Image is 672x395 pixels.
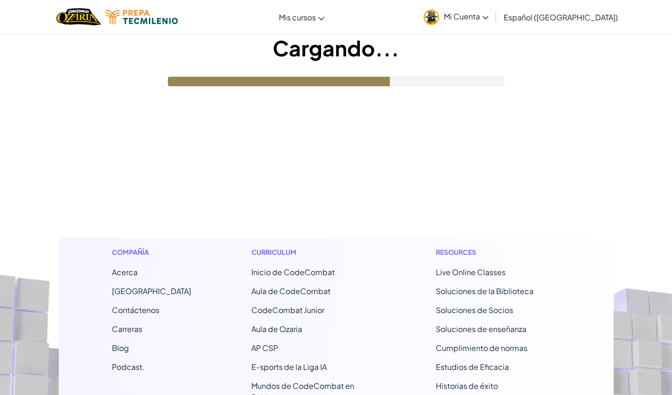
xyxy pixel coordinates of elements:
[251,343,278,353] a: AP CSP
[112,343,129,353] a: Blog
[112,267,138,277] a: Acerca
[112,362,145,372] a: Podcast.
[436,286,534,296] a: Soluciones de la Biblioteca
[436,324,526,334] a: Soluciones de enseñanza
[56,7,101,27] img: Home
[436,381,498,391] a: Historias de éxito
[112,286,191,296] a: [GEOGRAPHIC_DATA]
[251,324,302,334] a: Aula de Ozaria
[251,247,376,257] h1: Curriculum
[279,12,316,22] span: Mis cursos
[112,324,142,334] a: Carreras
[112,247,191,257] h1: Compañía
[112,305,159,315] span: Contáctenos
[499,4,623,30] a: Español ([GEOGRAPHIC_DATA])
[251,267,335,277] span: Inicio de CodeCombat
[504,12,618,22] span: Español ([GEOGRAPHIC_DATA])
[251,362,327,372] a: E-sports de la Liga IA
[436,305,513,315] a: Soluciones de Socios
[436,343,527,353] a: Cumplimiento de normas
[419,2,493,32] a: Mi Cuenta
[274,4,329,30] a: Mis cursos
[56,7,101,27] a: Ozaria by CodeCombat logo
[423,9,439,25] img: avatar
[251,305,324,315] a: CodeCombat Junior
[436,362,509,372] a: Estudios de Eficacia
[436,247,561,257] h1: Resources
[251,286,331,296] a: Aula de CodeCombat
[436,267,506,277] a: Live Online Classes
[444,11,488,21] span: Mi Cuenta
[106,10,178,24] img: Tecmilenio logo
